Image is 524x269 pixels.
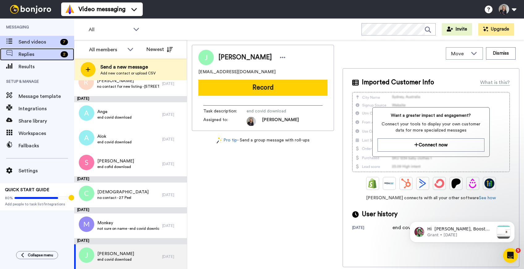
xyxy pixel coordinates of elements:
[97,133,132,140] span: Alok
[217,137,237,144] a: Pro tip
[384,179,394,188] img: Ontraport
[19,51,58,58] span: Replies
[247,108,305,114] span: end covid download
[79,105,94,121] img: a.png
[100,71,156,76] span: Add new contact or upload CSV
[69,195,74,200] div: Tooltip anchor
[162,81,184,86] div: [DATE]
[61,51,68,57] div: 2
[97,164,134,169] span: end cofid download
[434,179,444,188] img: ConvertKit
[16,251,58,259] button: Collapse menu
[97,195,149,200] span: no contact - 27 Peel
[203,117,247,126] span: Assigned to:
[19,167,74,174] span: Settings
[7,5,54,14] img: bj-logo-header-white.svg
[74,96,187,102] div: [DATE]
[74,238,187,244] div: [DATE]
[65,4,75,14] img: vm-color.svg
[97,189,149,195] span: [DEMOGRAPHIC_DATA]
[162,223,184,228] div: [DATE]
[97,78,159,84] span: [PERSON_NAME]
[162,162,184,166] div: [DATE]
[203,108,247,114] span: Task description :
[217,137,222,144] img: magic-wand.svg
[392,224,439,231] div: end covid download
[503,248,518,263] iframe: Intercom live chat
[79,186,94,201] img: c.png
[198,50,214,65] img: Image of Jimmy
[218,53,272,62] span: [PERSON_NAME]
[19,63,74,70] span: Results
[378,138,485,152] button: Connect now
[400,209,524,252] iframe: Intercom notifications message
[79,216,94,232] img: m.png
[378,121,485,133] span: Connect your tools to display your own customer data for more specialized messages
[97,226,159,231] span: not sure on name - end covid download
[5,195,13,200] span: 80%
[468,179,478,188] img: Drip
[78,5,125,14] span: Video messaging
[401,179,411,188] img: Hubspot
[19,105,74,112] span: Integrations
[79,155,94,170] img: s.png
[142,43,177,56] button: Newest
[19,117,74,125] span: Share library
[362,78,434,87] span: Imported Customer Info
[162,112,184,117] div: [DATE]
[418,179,428,188] img: ActiveCampaign
[19,93,74,100] span: Message template
[378,112,485,119] span: Want a greater impact and engagement?
[198,69,276,75] span: [EMAIL_ADDRESS][DOMAIN_NAME]
[19,130,74,137] span: Workspaces
[97,140,132,145] span: end covid download
[480,79,510,86] div: What is this?
[262,117,299,126] span: [PERSON_NAME]
[97,84,159,89] span: no contact for new listing - [STREET_ADDRESS]
[60,39,68,45] div: 7
[89,26,130,33] span: All
[5,202,69,207] span: Add people to task list/Integrations
[352,225,392,231] div: [DATE]
[89,46,124,53] div: All members
[97,115,132,120] span: end covid download
[484,179,494,188] img: GoHighLevel
[19,38,58,46] span: Send videos
[100,63,156,71] span: Send a new message
[247,117,256,126] img: dbf52084-df6a-4ac2-b033-62681f8b8dac-1524773239.jpg
[442,23,472,36] button: Invite
[97,251,134,257] span: [PERSON_NAME]
[97,220,159,226] span: Monkey
[19,142,74,149] span: Fallbacks
[78,74,94,90] img: r.png
[162,254,184,259] div: [DATE]
[97,257,134,262] span: end covid download
[362,210,398,219] span: User history
[5,188,49,192] span: QUICK START GUIDE
[479,196,496,200] a: See how
[97,158,134,164] span: [PERSON_NAME]
[478,23,514,36] button: Upgrade
[79,130,94,145] img: a.png
[451,179,461,188] img: Patreon
[192,137,334,144] div: - Send a group message with roll-ups
[486,47,516,60] button: Dismiss
[368,179,378,188] img: Shopify
[79,247,94,263] img: j.png
[516,248,521,253] span: 5
[451,50,468,57] span: Move
[162,137,184,142] div: [DATE]
[162,192,184,197] div: [DATE]
[97,109,132,115] span: Ange
[74,207,187,213] div: [DATE]
[28,253,53,258] span: Collapse menu
[74,176,187,183] div: [DATE]
[352,195,510,201] span: [PERSON_NAME] connects with all your other software
[198,80,327,96] button: Record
